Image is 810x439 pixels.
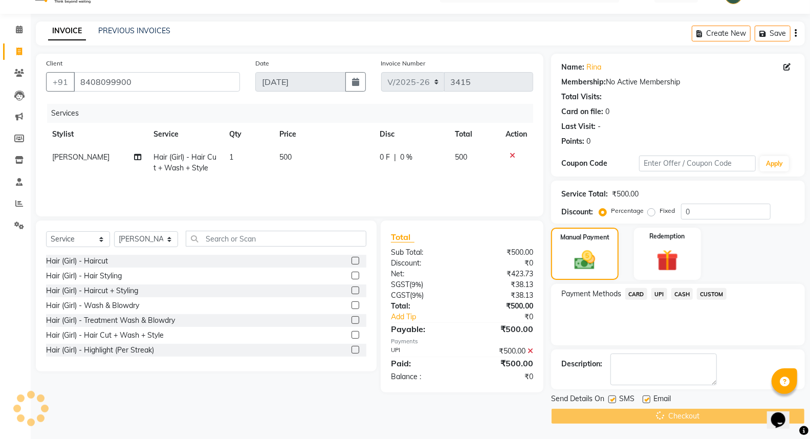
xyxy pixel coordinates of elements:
[650,232,685,241] label: Redemption
[74,72,240,92] input: Search by Name/Mobile/Email/Code
[625,288,647,300] span: CARD
[255,59,269,68] label: Date
[383,279,462,290] div: ( )
[561,92,602,102] div: Total Visits:
[380,152,390,163] span: 0 F
[273,123,374,146] th: Price
[612,189,639,200] div: ₹500.00
[229,152,233,162] span: 1
[46,271,122,281] div: Hair (Girl) - Hair Styling
[383,258,462,269] div: Discount:
[46,59,62,68] label: Client
[46,315,175,326] div: Hair (Girl) - Treatment Wash & Blowdry
[767,398,800,429] iframe: chat widget
[755,26,791,41] button: Save
[462,346,541,357] div: ₹500.00
[462,290,541,301] div: ₹38.13
[499,123,533,146] th: Action
[400,152,412,163] span: 0 %
[455,152,467,162] span: 500
[561,77,606,87] div: Membership:
[46,330,164,341] div: Hair (Girl) - Hair Cut + Wash + Style
[561,158,639,169] div: Coupon Code
[52,152,110,162] span: [PERSON_NAME]
[475,312,541,322] div: ₹0
[383,312,475,322] a: Add Tip
[46,256,108,267] div: Hair (Girl) - Haircut
[462,371,541,382] div: ₹0
[561,121,596,132] div: Last Visit:
[48,22,86,40] a: INVOICE
[383,290,462,301] div: ( )
[598,121,601,132] div: -
[279,152,292,162] span: 500
[98,26,170,35] a: PREVIOUS INVOICES
[154,152,216,172] span: Hair (Girl) - Hair Cut + Wash + Style
[611,206,644,215] label: Percentage
[653,393,671,406] span: Email
[462,279,541,290] div: ₹38.13
[381,59,426,68] label: Invoice Number
[383,323,462,335] div: Payable:
[46,123,147,146] th: Stylist
[46,286,138,296] div: Hair (Girl) - Haircut + Styling
[551,393,604,406] span: Send Details On
[561,207,593,217] div: Discount:
[383,371,462,382] div: Balance :
[561,289,621,299] span: Payment Methods
[47,104,541,123] div: Services
[223,123,273,146] th: Qty
[671,288,693,300] span: CASH
[383,346,462,357] div: UPI
[462,301,541,312] div: ₹500.00
[46,345,154,356] div: Hair (Girl) - Highlight (Per Streak)
[449,123,499,146] th: Total
[462,357,541,369] div: ₹500.00
[383,247,462,258] div: Sub Total:
[760,156,789,171] button: Apply
[605,106,609,117] div: 0
[568,248,602,272] img: _cash.svg
[186,231,366,247] input: Search or Scan
[697,288,727,300] span: CUSTOM
[560,233,609,242] label: Manual Payment
[391,291,410,300] span: CGST
[462,247,541,258] div: ₹500.00
[462,258,541,269] div: ₹0
[383,269,462,279] div: Net:
[391,280,409,289] span: SGST
[46,300,139,311] div: Hair (Girl) - Wash & Blowdry
[660,206,675,215] label: Fixed
[561,136,584,147] div: Points:
[147,123,223,146] th: Service
[462,269,541,279] div: ₹423.73
[561,62,584,73] div: Name:
[46,72,75,92] button: +91
[650,247,685,274] img: _gift.svg
[374,123,449,146] th: Disc
[561,77,795,87] div: No Active Membership
[391,337,533,346] div: Payments
[586,136,590,147] div: 0
[394,152,396,163] span: |
[639,156,756,171] input: Enter Offer / Coupon Code
[586,62,601,73] a: Rina
[561,359,602,369] div: Description:
[383,301,462,312] div: Total:
[462,323,541,335] div: ₹500.00
[619,393,634,406] span: SMS
[561,106,603,117] div: Card on file:
[692,26,751,41] button: Create New
[411,280,421,289] span: 9%
[383,357,462,369] div: Paid:
[651,288,667,300] span: UPI
[391,232,414,243] span: Total
[412,291,422,299] span: 9%
[561,189,608,200] div: Service Total:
